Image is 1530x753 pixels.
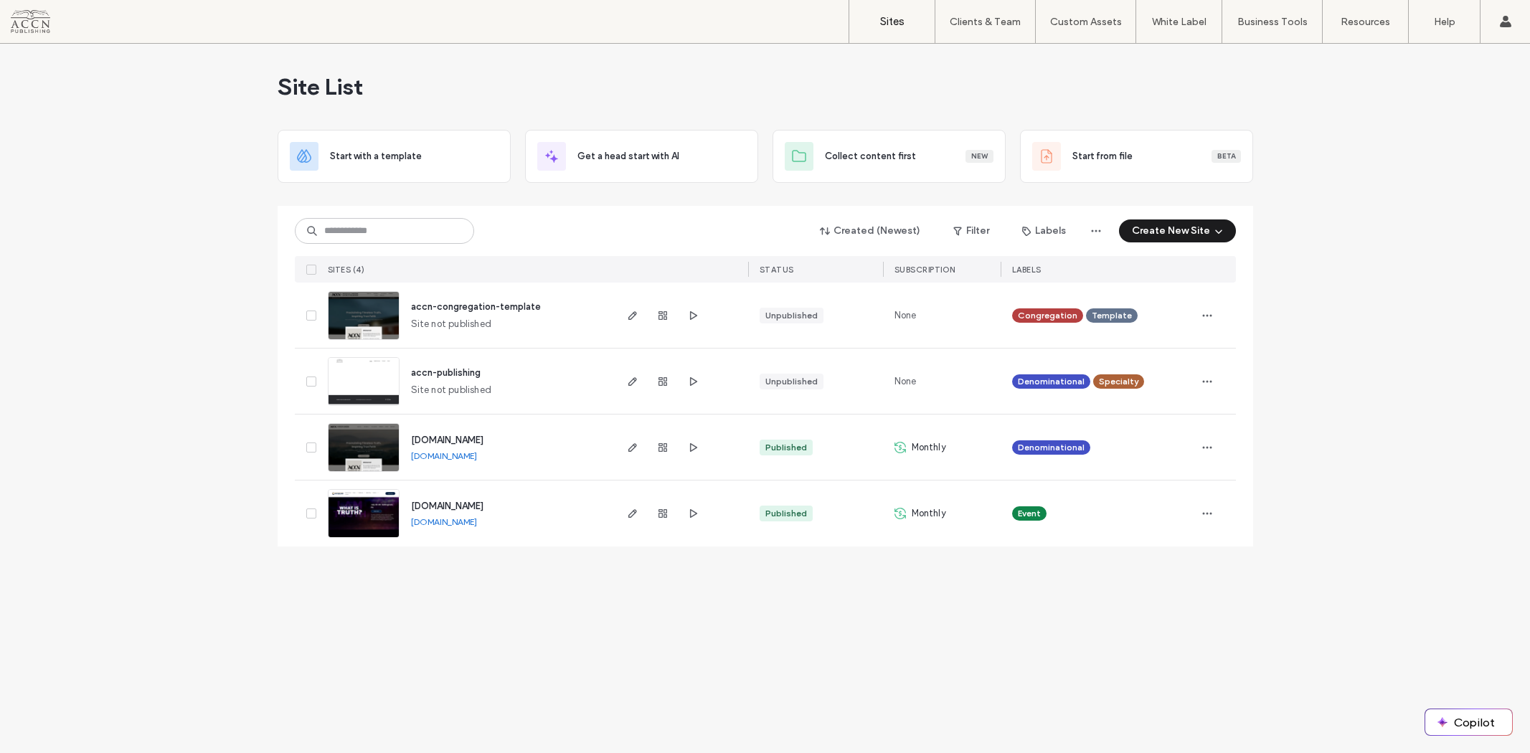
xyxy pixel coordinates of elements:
[577,149,679,164] span: Get a head start with AI
[1009,219,1079,242] button: Labels
[950,16,1021,28] label: Clients & Team
[808,219,933,242] button: Created (Newest)
[1092,309,1132,322] span: Template
[1018,507,1041,520] span: Event
[1425,709,1512,735] button: Copilot
[825,149,916,164] span: Collect content first
[411,516,477,527] a: [DOMAIN_NAME]
[278,130,511,183] div: Start with a template
[411,435,483,445] a: [DOMAIN_NAME]
[1152,16,1206,28] label: White Label
[1018,375,1085,388] span: Denominational
[912,440,946,455] span: Monthly
[760,265,794,275] span: STATUS
[894,265,955,275] span: SUBSCRIPTION
[411,383,492,397] span: Site not published
[1018,441,1085,454] span: Denominational
[1341,16,1390,28] label: Resources
[773,130,1006,183] div: Collect content firstNew
[880,15,905,28] label: Sites
[411,501,483,511] a: [DOMAIN_NAME]
[411,301,541,312] a: accn-congregation-template
[1119,219,1236,242] button: Create New Site
[765,309,818,322] div: Unpublished
[411,317,492,331] span: Site not published
[1237,16,1308,28] label: Business Tools
[1434,16,1455,28] label: Help
[894,308,917,323] span: None
[330,149,422,164] span: Start with a template
[411,367,481,378] a: accn-publishing
[1012,265,1042,275] span: LABELS
[965,150,993,163] div: New
[939,219,1004,242] button: Filter
[765,375,818,388] div: Unpublished
[1050,16,1122,28] label: Custom Assets
[765,507,807,520] div: Published
[1212,150,1241,163] div: Beta
[1099,375,1138,388] span: Specialty
[1020,130,1253,183] div: Start from fileBeta
[1018,309,1077,322] span: Congregation
[328,265,365,275] span: SITES (4)
[1072,149,1133,164] span: Start from file
[765,441,807,454] div: Published
[411,450,477,461] a: [DOMAIN_NAME]
[525,130,758,183] div: Get a head start with AI
[912,506,946,521] span: Monthly
[894,374,917,389] span: None
[278,72,363,101] span: Site List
